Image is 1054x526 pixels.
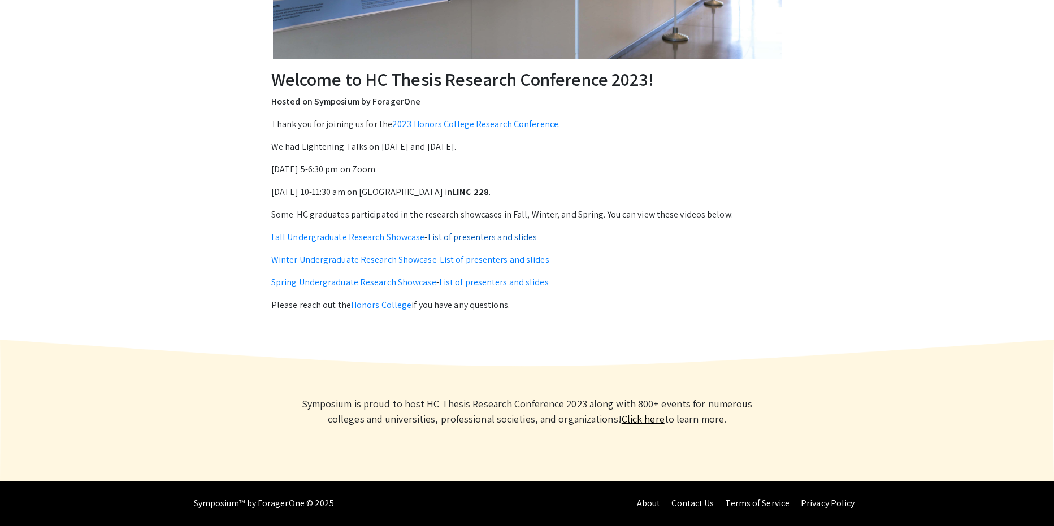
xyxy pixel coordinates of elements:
strong: LINC 228 [452,186,489,198]
iframe: Chat [8,475,48,518]
p: We had Lightening Talks on [DATE] and [DATE]. [271,140,783,154]
p: Please reach out the if you have any questions. [271,298,783,312]
a: 2023 Honors College Research Conference [392,118,558,130]
p: - [271,276,783,289]
p: Some HC graduates participated in the research showcases in Fall, Winter, and Spring. You can vie... [271,208,783,221]
p: Hosted on Symposium by ForagerOne [271,95,783,108]
a: Spring Undergraduate Research Showcase [271,276,436,288]
a: Terms of Service [725,497,790,509]
a: Fall Undergraduate Research Showcase [271,231,425,243]
p: Symposium is proud to host HC Thesis Research Conference 2023 along with 800+ events for numerous... [284,396,770,427]
p: [DATE] 10-11:30 am on [GEOGRAPHIC_DATA] in . [271,185,783,199]
h2: Welcome to HC Thesis Research Conference 2023! [271,68,783,90]
p: Thank you for joining us for the . [271,118,783,131]
div: Symposium™ by ForagerOne © 2025 [194,481,335,526]
a: Privacy Policy [801,497,855,509]
p: - [271,253,783,267]
a: Honors College [351,299,411,311]
p: [DATE] 5-6:30 pm on Zoom [271,163,783,176]
a: List of presenters and slides [428,231,537,243]
a: List of presenters and slides [439,276,549,288]
a: List of presenters and slides [440,254,549,266]
a: Learn more about Symposium [622,412,665,425]
a: Contact Us [671,497,714,509]
p: - [271,231,783,244]
a: About [637,497,661,509]
a: Winter Undergraduate Research Showcase [271,254,437,266]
